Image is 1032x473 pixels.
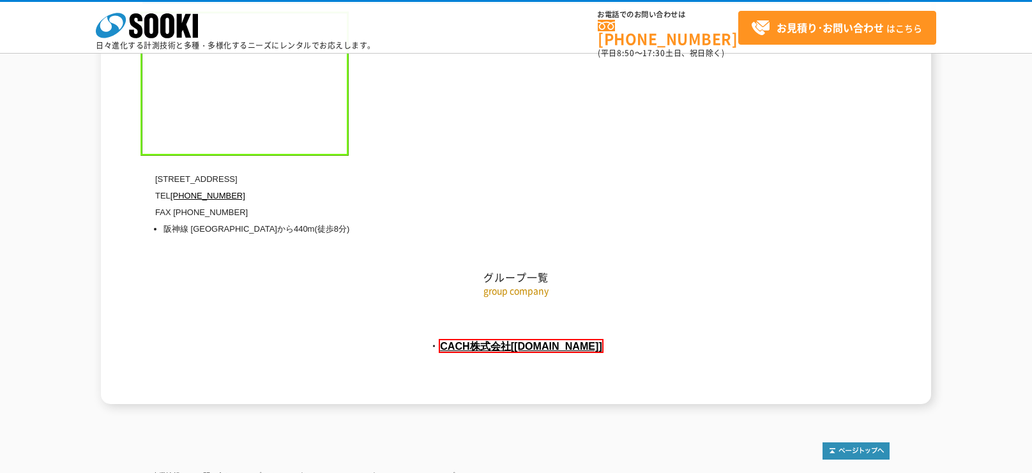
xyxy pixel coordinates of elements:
[617,47,635,59] span: 8:50
[439,339,603,353] a: CACH株式会社[[DOMAIN_NAME]]
[598,47,724,59] span: (平日 ～ 土日、祝日除く)
[777,20,884,35] strong: お見積り･お問い合わせ
[155,204,768,221] p: FAX [PHONE_NUMBER]
[171,191,245,200] a: [PHONE_NUMBER]
[142,143,890,284] h2: グループ一覧
[96,41,376,49] p: 日々進化する計測技術と多種・多様化するニーズにレンタルでお応えします。
[142,284,890,297] p: group company
[751,19,922,38] span: はこちら
[823,442,890,460] img: トップページへ
[598,20,738,46] a: [PHONE_NUMBER]
[155,171,768,188] p: [STREET_ADDRESS]
[738,11,936,45] a: お見積り･お問い合わせはこちら
[642,47,665,59] span: 17:30
[598,11,738,19] span: お電話でのお問い合わせは
[511,340,602,352] span: cach-inc.com
[163,221,768,237] li: 阪神線 [GEOGRAPHIC_DATA]から440m(徒歩8分)
[142,336,890,356] p: ・
[155,188,768,204] p: TEL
